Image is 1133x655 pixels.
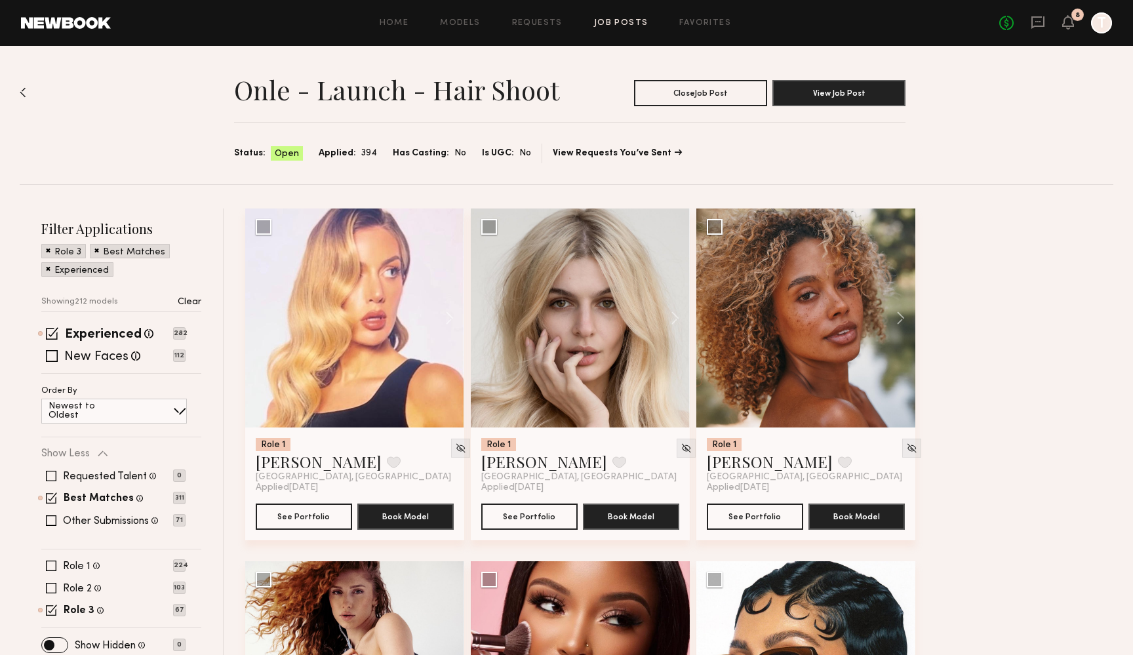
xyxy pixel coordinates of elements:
p: 0 [173,469,186,482]
a: [PERSON_NAME] [481,451,607,472]
label: Other Submissions [63,516,149,526]
label: Experienced [65,328,142,342]
p: Showing 212 models [41,298,118,306]
p: 71 [173,514,186,526]
label: Show Hidden [75,641,136,651]
span: [GEOGRAPHIC_DATA], [GEOGRAPHIC_DATA] [256,472,451,483]
p: 67 [173,604,186,616]
button: See Portfolio [481,504,578,530]
span: Is UGC: [482,146,514,161]
a: Book Model [808,510,905,521]
span: [GEOGRAPHIC_DATA], [GEOGRAPHIC_DATA] [707,472,902,483]
button: Book Model [357,504,454,530]
label: Role 2 [63,584,92,594]
span: No [519,146,531,161]
button: CloseJob Post [634,80,767,106]
p: 112 [173,349,186,362]
p: Order By [41,387,77,395]
p: 0 [173,639,186,651]
p: Newest to Oldest [49,402,127,420]
div: Role 1 [256,438,290,451]
a: Book Model [357,510,454,521]
span: Applied: [319,146,356,161]
p: 103 [173,582,186,594]
div: 8 [1075,12,1080,19]
span: [GEOGRAPHIC_DATA], [GEOGRAPHIC_DATA] [481,472,677,483]
p: Show Less [41,448,90,459]
button: See Portfolio [256,504,352,530]
p: Best Matches [103,248,165,257]
img: Unhide Model [681,443,692,454]
div: Role 1 [481,438,516,451]
span: Open [275,148,299,161]
a: Job Posts [594,19,648,28]
label: Role 3 [64,606,94,616]
img: Unhide Model [455,443,466,454]
button: View Job Post [772,80,905,106]
button: Book Model [583,504,679,530]
p: Experienced [54,266,109,275]
a: Book Model [583,510,679,521]
button: Book Model [808,504,905,530]
span: Has Casting: [393,146,449,161]
p: Role 3 [54,248,81,257]
a: [PERSON_NAME] [707,451,833,472]
label: Role 1 [63,561,90,572]
a: View Requests You’ve Sent [553,149,682,158]
a: T [1091,12,1112,33]
p: 282 [173,327,186,340]
img: Back to previous page [20,87,26,98]
span: Status: [234,146,266,161]
a: Requests [512,19,563,28]
span: No [454,146,466,161]
label: Best Matches [64,494,134,504]
div: Applied [DATE] [481,483,679,493]
div: Applied [DATE] [256,483,454,493]
span: 394 [361,146,377,161]
a: Favorites [679,19,731,28]
p: Clear [178,298,201,307]
label: New Faces [64,351,129,364]
h1: Onle - Launch - Hair Shoot [234,73,559,106]
div: Applied [DATE] [707,483,905,493]
a: Home [380,19,409,28]
p: 224 [173,559,186,572]
a: [PERSON_NAME] [256,451,382,472]
p: 311 [173,492,186,504]
a: Models [440,19,480,28]
button: See Portfolio [707,504,803,530]
label: Requested Talent [63,471,147,482]
div: Role 1 [707,438,742,451]
img: Unhide Model [906,443,917,454]
h2: Filter Applications [41,220,201,237]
